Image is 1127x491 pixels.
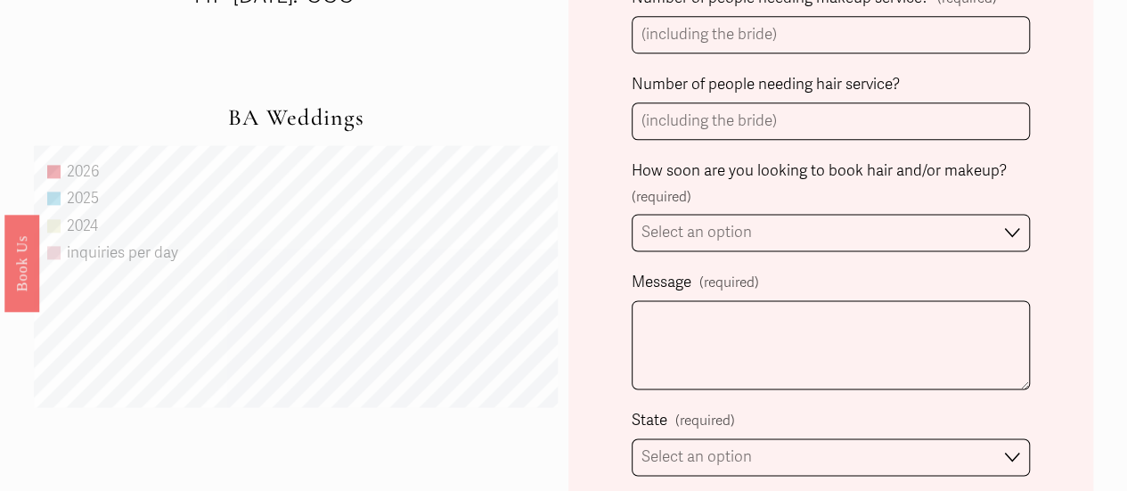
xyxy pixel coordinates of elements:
[4,214,39,311] a: Book Us
[632,438,1031,477] select: State
[632,185,691,210] span: (required)
[632,158,1007,185] span: How soon are you looking to book hair and/or makeup?
[674,409,734,434] span: (required)
[632,16,1031,54] input: (including the bride)
[34,104,559,131] h2: BA Weddings
[698,271,758,296] span: (required)
[632,71,900,99] span: Number of people needing hair service?
[632,214,1031,252] select: How soon are you looking to book hair and/or makeup?
[632,102,1031,141] input: (including the bride)
[632,407,667,435] span: State
[632,269,691,297] span: Message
